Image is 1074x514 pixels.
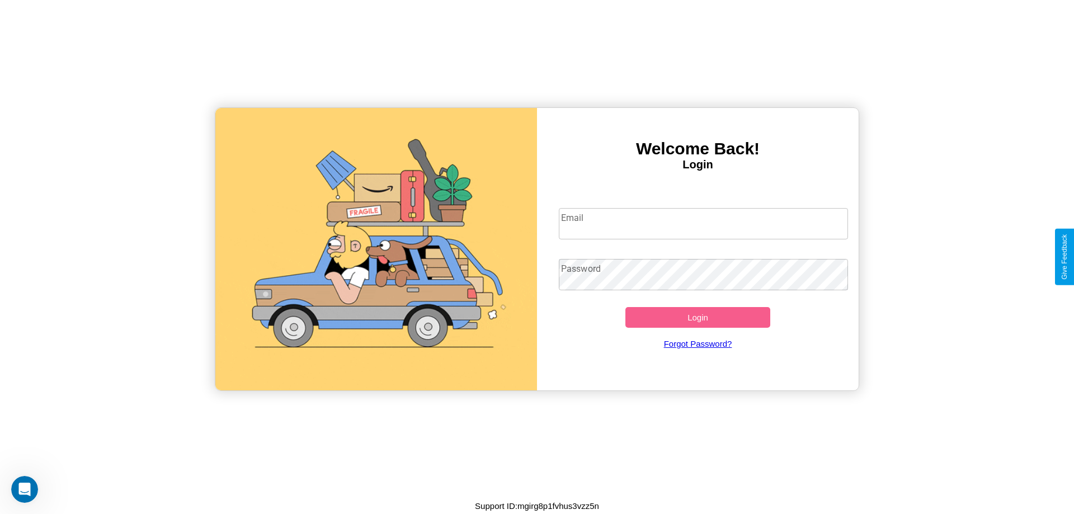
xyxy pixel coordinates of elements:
[11,476,38,503] iframe: Intercom live chat
[1061,234,1068,280] div: Give Feedback
[215,108,537,390] img: gif
[537,158,859,171] h4: Login
[475,498,599,513] p: Support ID: mgirg8p1fvhus3vzz5n
[537,139,859,158] h3: Welcome Back!
[553,328,843,360] a: Forgot Password?
[625,307,770,328] button: Login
